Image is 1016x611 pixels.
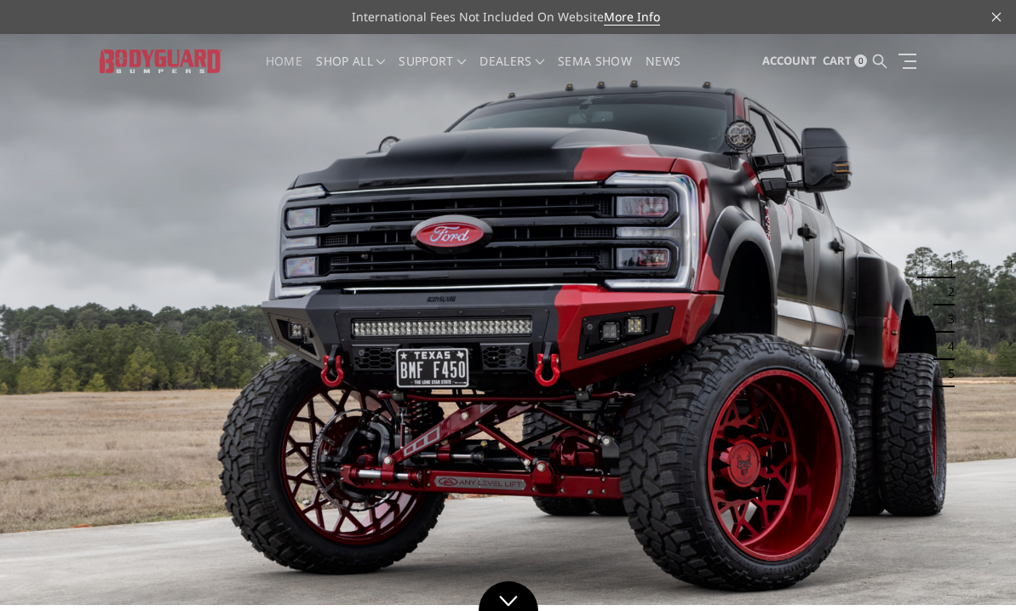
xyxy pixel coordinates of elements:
img: BODYGUARD BUMPERS [100,49,221,73]
a: Click to Down [479,581,538,611]
a: More Info [604,9,660,26]
button: 2 of 5 [938,279,955,306]
button: 4 of 5 [938,333,955,360]
a: News [646,55,680,89]
a: Cart 0 [823,38,867,84]
a: SEMA Show [558,55,632,89]
a: shop all [316,55,385,89]
span: Account [762,53,817,68]
button: 1 of 5 [938,252,955,279]
button: 5 of 5 [938,360,955,387]
button: 3 of 5 [938,306,955,334]
span: Cart [823,53,852,68]
a: Account [762,38,817,84]
a: Home [266,55,302,89]
a: Support [399,55,466,89]
span: 0 [854,54,867,67]
a: Dealers [479,55,544,89]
